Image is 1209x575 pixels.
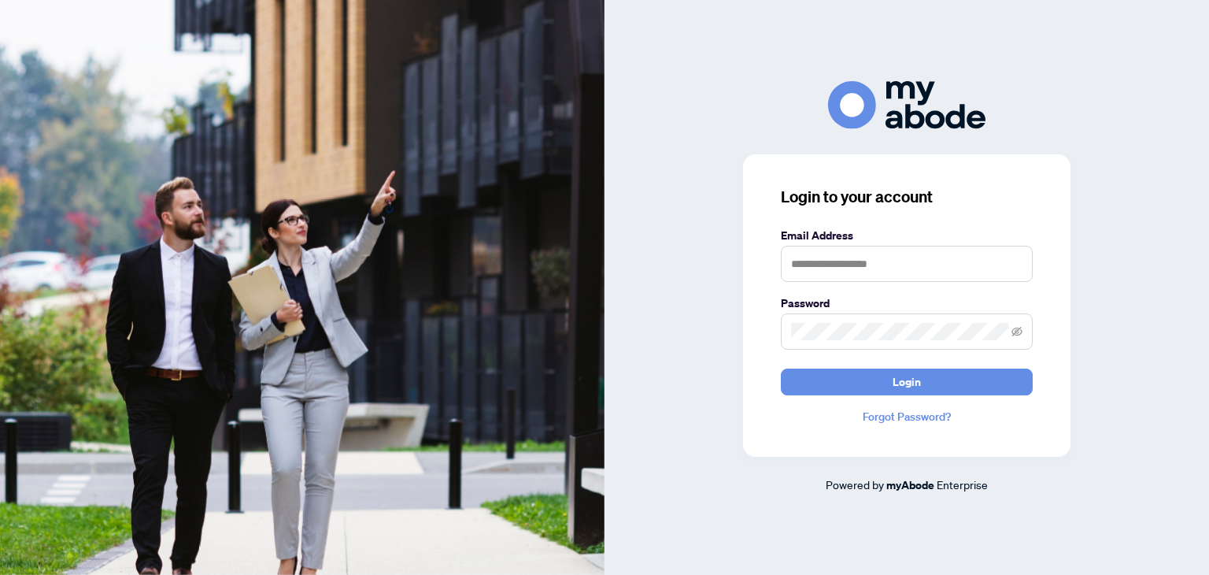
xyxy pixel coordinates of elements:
a: myAbode [886,477,934,494]
label: Email Address [781,227,1033,244]
a: Forgot Password? [781,408,1033,425]
span: eye-invisible [1011,326,1022,337]
span: Powered by [826,477,884,492]
span: Enterprise [937,477,988,492]
span: Login [893,369,921,395]
h3: Login to your account [781,186,1033,208]
button: Login [781,369,1033,395]
label: Password [781,295,1033,312]
img: ma-logo [828,81,985,129]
